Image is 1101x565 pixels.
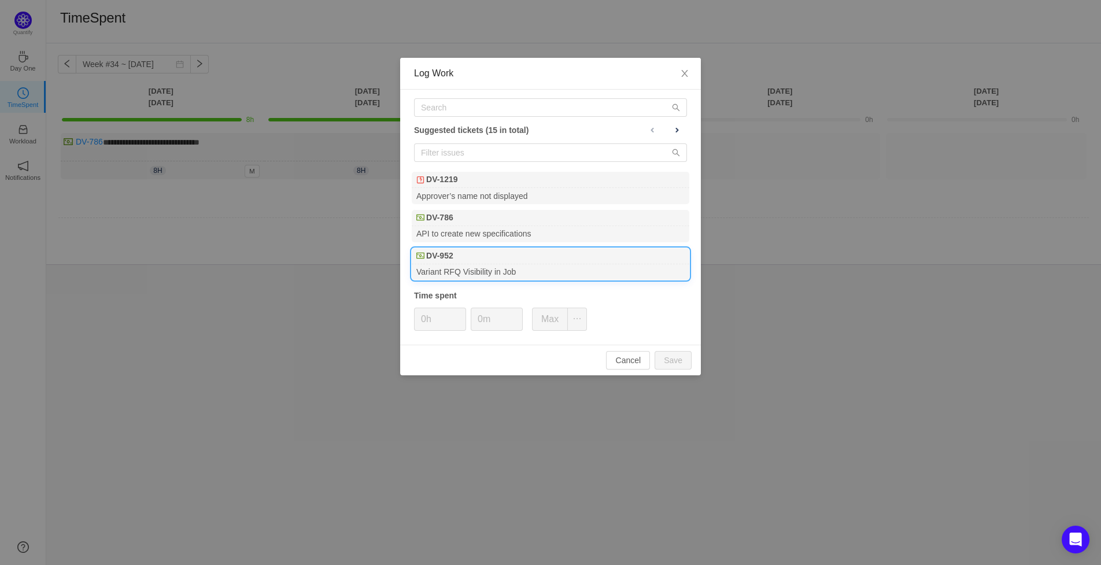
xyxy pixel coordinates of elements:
i: icon: search [672,104,680,112]
button: Save [655,351,692,370]
div: Time spent [414,290,687,302]
div: Approver’s name not displayed [412,188,689,204]
input: Search [414,98,687,117]
b: DV-952 [426,250,453,262]
div: Log Work [414,67,687,80]
i: icon: search [672,149,680,157]
img: Feature Request - Client [416,252,424,260]
button: Max [532,308,568,331]
b: DV-786 [426,212,453,224]
i: icon: close [680,69,689,78]
div: API to create new specifications [412,226,689,242]
button: icon: ellipsis [567,308,587,331]
img: Defect [416,176,424,184]
div: Open Intercom Messenger [1062,526,1089,553]
button: Close [668,58,701,90]
input: Filter issues [414,143,687,162]
div: Suggested tickets (15 in total) [414,123,687,138]
b: DV-1219 [426,173,457,186]
button: Cancel [606,351,650,370]
div: Variant RFQ Visibility in Job [412,264,689,280]
img: Feature Request - Client [416,213,424,221]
